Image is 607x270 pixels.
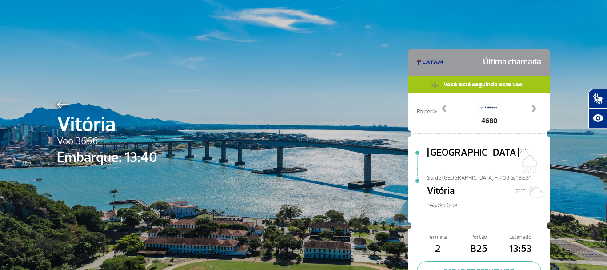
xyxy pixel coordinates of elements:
[515,188,526,195] span: 21°C
[500,233,541,242] span: Estimado
[588,89,607,109] button: Abrir tradutor de língua de sinais.
[588,89,607,128] div: Plugin de acessibilidade da Hand Talk.
[427,145,519,174] span: [GEOGRAPHIC_DATA]
[417,108,437,116] span: Parceria:
[588,109,607,128] button: Abrir recursos assistivos.
[458,233,499,242] span: Portão
[519,155,537,173] img: Chuvoso
[427,184,455,201] span: Vitória
[57,147,157,168] span: Embarque: 13:40
[476,116,503,126] span: 4680
[417,233,458,242] span: Terminal
[519,148,530,155] span: 21°C
[526,183,543,201] img: Sol com muitas nuvens
[57,134,157,149] span: Voo 3666
[483,53,541,71] span: Última chamada
[57,109,157,141] span: Vitória
[427,201,550,210] span: *Horáro local
[427,174,550,180] span: Sai de [GEOGRAPHIC_DATA] Fr/09 às 13:53*
[500,242,541,257] span: 13:53
[417,242,458,257] span: 2
[458,242,499,257] span: B25
[439,76,527,93] span: Você está seguindo este voo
